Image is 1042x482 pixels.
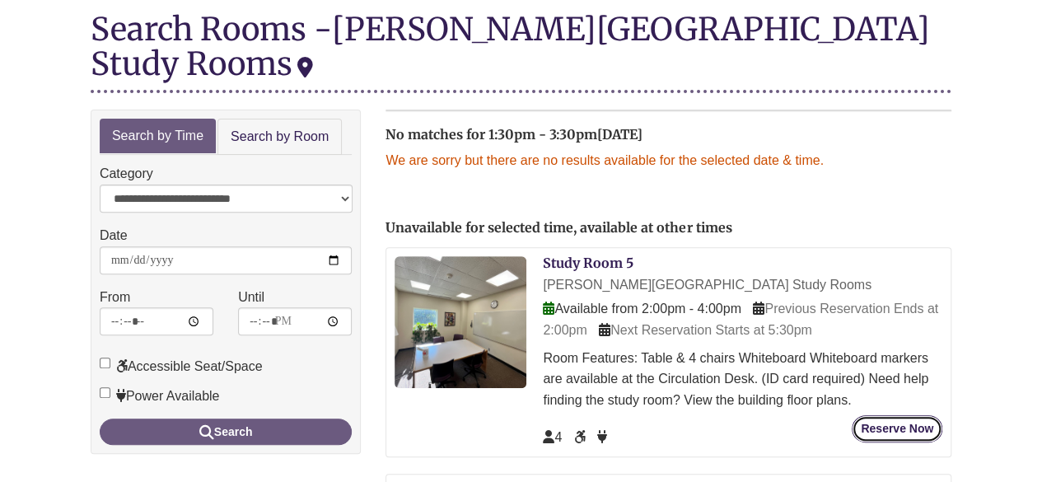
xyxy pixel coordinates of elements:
[385,128,951,143] h2: No matches for 1:30pm - 3:30pm[DATE]
[91,9,930,83] div: [PERSON_NAME][GEOGRAPHIC_DATA] Study Rooms
[543,255,633,271] a: Study Room 5
[543,430,562,444] span: The capacity of this space
[100,225,128,246] label: Date
[91,12,951,92] div: Search Rooms -
[217,119,342,156] a: Search by Room
[543,348,942,411] div: Room Features: Table & 4 chairs Whiteboard Whiteboard markers are available at the Circulation De...
[385,221,951,236] h2: Unavailable for selected time, available at other times
[100,163,153,185] label: Category
[385,150,951,171] p: We are sorry but there are no results available for the selected date & time.
[100,287,130,308] label: From
[597,430,607,444] span: Power Available
[100,358,110,368] input: Accessible Seat/Space
[100,119,216,154] a: Search by Time
[543,274,942,296] div: [PERSON_NAME][GEOGRAPHIC_DATA] Study Rooms
[100,386,220,407] label: Power Available
[543,302,741,316] span: Available from 2:00pm - 4:00pm
[852,415,942,442] button: Reserve Now
[100,387,110,398] input: Power Available
[395,256,526,388] img: Study Room 5
[574,430,589,444] span: Accessible Seat/Space
[238,287,264,308] label: Until
[100,356,263,377] label: Accessible Seat/Space
[599,323,812,337] span: Next Reservation Starts at 5:30pm
[100,419,352,445] button: Search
